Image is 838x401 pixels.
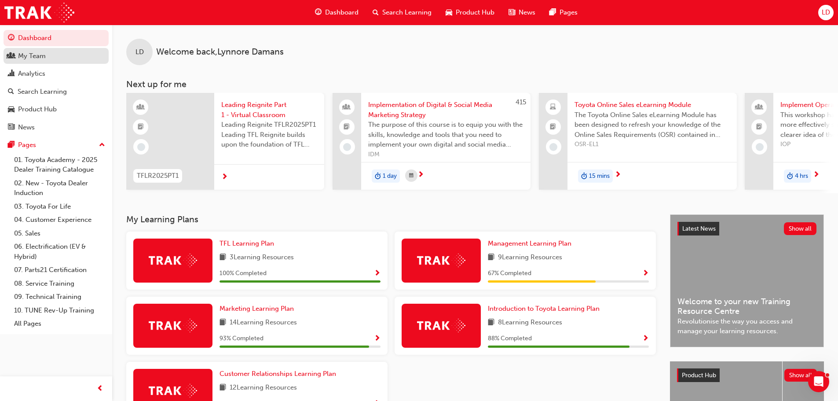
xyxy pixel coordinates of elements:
[8,141,15,149] span: pages-icon
[784,369,817,382] button: Show all
[126,214,656,224] h3: My Learning Plans
[642,335,649,343] span: Show Progress
[325,7,359,18] span: Dashboard
[368,150,523,160] span: IDM
[818,5,834,20] button: LD
[99,140,105,151] span: up-icon
[417,319,465,332] img: Trak
[784,222,817,235] button: Show all
[149,254,197,267] img: Trak
[220,252,226,263] span: book-icon
[795,171,808,181] span: 4 hrs
[575,100,730,110] span: Toyota Online Sales eLearning Module
[4,66,109,82] a: Analytics
[11,263,109,277] a: 07. Parts21 Certification
[589,171,610,181] span: 15 mins
[677,297,816,316] span: Welcome to your new Training Resource Centre
[542,4,585,22] a: pages-iconPages
[383,171,397,181] span: 1 day
[343,143,351,151] span: learningRecordVerb_NONE-icon
[409,170,414,181] span: calendar-icon
[308,4,366,22] a: guage-iconDashboard
[220,239,274,247] span: TFL Learning Plan
[4,137,109,153] button: Pages
[8,106,15,114] span: car-icon
[344,121,350,133] span: booktick-icon
[682,372,716,379] span: Product Hub
[18,69,45,79] div: Analytics
[488,239,575,249] a: Management Learning Plan
[417,171,424,179] span: next-icon
[230,383,297,394] span: 12 Learning Resources
[220,304,297,314] a: Marketing Learning Plan
[11,290,109,304] a: 09. Technical Training
[221,120,317,150] span: Leading Reignite TFLR2025PT1 Leading TFL Reignite builds upon the foundation of TFL Reignite, rea...
[501,4,542,22] a: news-iconNews
[374,270,381,278] span: Show Progress
[11,177,109,200] a: 02. New - Toyota Dealer Induction
[446,7,452,18] span: car-icon
[156,47,284,57] span: Welcome back , Lynnore Damans
[18,87,67,97] div: Search Learning
[137,171,179,181] span: TFLR2025PT1
[4,3,74,22] img: Trak
[344,102,350,113] span: people-icon
[11,240,109,263] a: 06. Electrification (EV & Hybrid)
[550,102,556,113] span: laptop-icon
[230,317,297,328] span: 14 Learning Resources
[11,317,109,331] a: All Pages
[615,171,621,179] span: next-icon
[539,93,737,190] a: Toyota Online Sales eLearning ModuleThe Toyota Online Sales eLearning Module has been designed to...
[516,98,526,106] span: 415
[315,7,322,18] span: guage-icon
[368,100,523,120] span: Implementation of Digital & Social Media Marketing Strategy
[488,317,494,328] span: book-icon
[519,7,535,18] span: News
[149,319,197,332] img: Trak
[549,143,557,151] span: learningRecordVerb_NONE-icon
[560,7,578,18] span: Pages
[221,173,228,181] span: next-icon
[488,305,600,313] span: Introduction to Toyota Learning Plan
[373,7,379,18] span: search-icon
[220,269,267,279] span: 100 % Completed
[670,214,824,347] a: Latest NewsShow allWelcome to your new Training Resource CentreRevolutionise the way you access a...
[11,153,109,177] a: 01. Toyota Academy - 2025 Dealer Training Catalogue
[677,368,817,383] a: Product HubShow all
[11,227,109,240] a: 05. Sales
[549,7,556,18] span: pages-icon
[368,120,523,150] span: The purpose of this course is to equip you with the skills, knowledge and tools that you need to ...
[112,79,838,89] h3: Next up for me
[509,7,515,18] span: news-icon
[230,252,294,263] span: 3 Learning Resources
[488,239,571,247] span: Management Learning Plan
[220,317,226,328] span: book-icon
[488,252,494,263] span: book-icon
[333,93,531,190] a: 415Implementation of Digital & Social Media Marketing StrategyThe purpose of this course is to eq...
[822,7,830,18] span: LD
[575,110,730,140] span: The Toyota Online Sales eLearning Module has been designed to refresh your knowledge of the Onlin...
[8,70,15,78] span: chart-icon
[126,93,324,190] a: TFLR2025PT1Leading Reignite Part 1 - Virtual ClassroomLeading Reignite TFLR2025PT1 Leading TFL Re...
[642,333,649,344] button: Show Progress
[756,102,762,113] span: people-icon
[498,317,562,328] span: 8 Learning Resources
[135,47,144,57] span: LD
[8,88,14,96] span: search-icon
[18,140,36,150] div: Pages
[677,222,816,236] a: Latest NewsShow all
[221,100,317,120] span: Leading Reignite Part 1 - Virtual Classroom
[488,334,532,344] span: 88 % Completed
[808,371,829,392] iframe: Intercom live chat
[677,316,816,336] span: Revolutionise the way you access and manage your learning resources.
[137,143,145,151] span: learningRecordVerb_NONE-icon
[550,121,556,133] span: booktick-icon
[138,121,144,133] span: booktick-icon
[220,370,336,378] span: Customer Relationships Learning Plan
[756,143,764,151] span: learningRecordVerb_NONE-icon
[575,140,730,150] span: OSR-EL1
[4,119,109,136] a: News
[682,225,716,232] span: Latest News
[4,48,109,64] a: My Team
